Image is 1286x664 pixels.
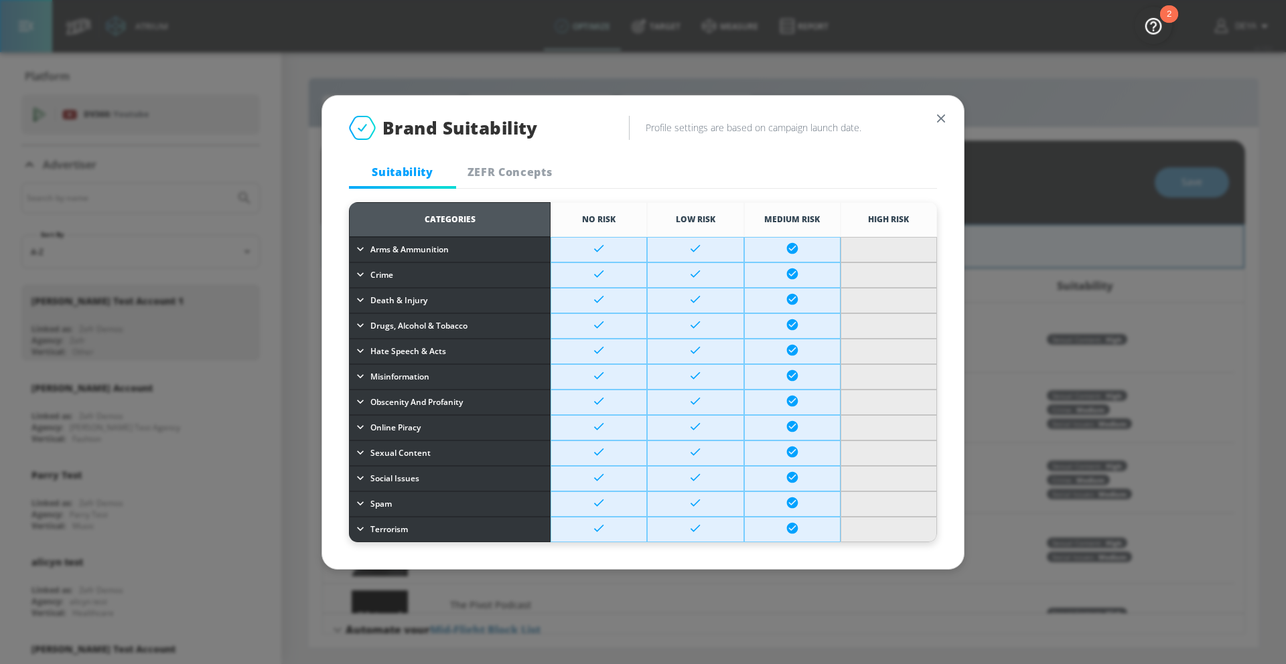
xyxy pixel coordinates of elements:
[350,443,549,463] button: Sexual Content
[357,165,448,179] span: Suitability
[350,392,549,412] button: Obscenity and Profanity
[370,344,446,359] span: Hate Speech & Acts
[350,240,549,260] button: Arms & Ammunition
[370,395,463,410] span: Obscenity and Profanity
[370,319,468,333] span: Drugs, Alcohol & Tobacco
[764,214,820,225] span: Medium Risk
[1135,7,1172,44] button: Open Resource Center, 2 new notifications
[370,497,392,511] span: Spam
[464,165,555,179] span: ZEFR Concepts
[350,418,549,438] button: Online Piracy
[349,202,551,237] th: Categories
[370,522,408,537] span: Terrorism
[350,494,549,514] button: Spam
[676,214,715,225] span: Low Risk
[646,121,937,134] h6: Profile settings are based on campaign launch date.
[370,471,419,486] span: Social Issues
[350,290,549,311] button: Death & Injury
[370,242,449,257] span: Arms & Ammunition
[350,265,549,285] button: Crime
[370,268,393,282] span: Crime
[350,519,549,539] button: Terrorism
[370,446,431,461] span: Sexual Content
[370,369,429,384] span: Misinformation
[350,469,549,489] button: Social Issues
[370,293,427,308] span: Death & Injury
[350,341,549,361] button: Hate Speech & Acts
[350,367,549,387] button: Misinformation
[868,214,909,225] span: High Risk
[1167,14,1171,31] div: 2
[582,214,616,225] span: No Risk
[382,116,538,140] span: Brand Suitability
[370,420,421,435] span: Online Piracy
[350,316,549,336] button: Drugs, Alcohol & Tobacco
